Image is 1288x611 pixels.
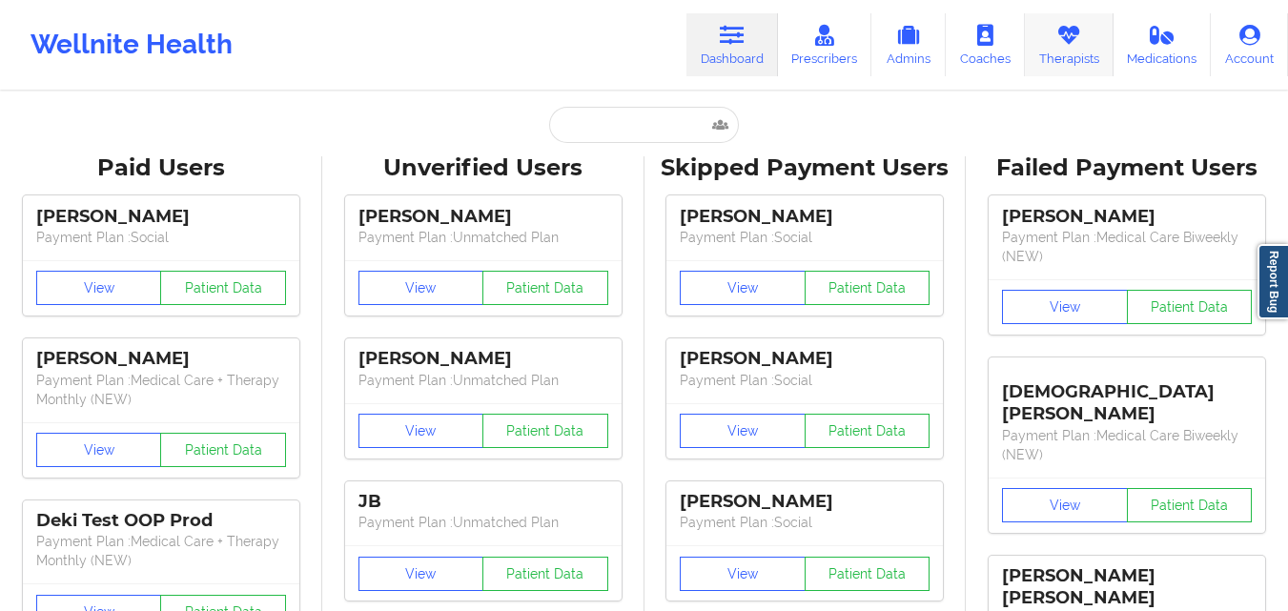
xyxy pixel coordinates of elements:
button: Patient Data [805,271,930,305]
p: Payment Plan : Social [680,513,930,532]
p: Payment Plan : Unmatched Plan [358,228,608,247]
div: [PERSON_NAME] [36,206,286,228]
div: Paid Users [13,153,309,183]
a: Therapists [1025,13,1114,76]
div: [PERSON_NAME] [358,348,608,370]
a: Coaches [946,13,1025,76]
button: View [1002,488,1128,522]
div: [PERSON_NAME] [680,491,930,513]
p: Payment Plan : Unmatched Plan [358,513,608,532]
button: Patient Data [1127,290,1253,324]
div: [PERSON_NAME] [1002,206,1252,228]
button: Patient Data [805,557,930,591]
a: Medications [1114,13,1212,76]
a: Prescribers [778,13,872,76]
button: View [36,271,162,305]
div: [DEMOGRAPHIC_DATA][PERSON_NAME] [1002,367,1252,425]
p: Payment Plan : Social [680,371,930,390]
p: Payment Plan : Unmatched Plan [358,371,608,390]
div: Skipped Payment Users [658,153,953,183]
div: JB [358,491,608,513]
button: Patient Data [482,414,608,448]
button: View [36,433,162,467]
div: [PERSON_NAME] [680,206,930,228]
div: Deki Test OOP Prod [36,510,286,532]
p: Payment Plan : Medical Care Biweekly (NEW) [1002,426,1252,464]
button: View [680,271,806,305]
button: Patient Data [1127,488,1253,522]
button: View [680,557,806,591]
button: Patient Data [482,557,608,591]
button: Patient Data [160,271,286,305]
button: View [680,414,806,448]
div: [PERSON_NAME] [358,206,608,228]
a: Admins [871,13,946,76]
button: View [358,557,484,591]
p: Payment Plan : Medical Care Biweekly (NEW) [1002,228,1252,266]
div: [PERSON_NAME] [36,348,286,370]
div: Unverified Users [336,153,631,183]
a: Account [1211,13,1288,76]
a: Report Bug [1257,244,1288,319]
div: [PERSON_NAME] [680,348,930,370]
button: View [358,414,484,448]
button: Patient Data [805,414,930,448]
p: Payment Plan : Medical Care + Therapy Monthly (NEW) [36,532,286,570]
button: Patient Data [482,271,608,305]
button: Patient Data [160,433,286,467]
a: Dashboard [686,13,778,76]
button: View [358,271,484,305]
div: Failed Payment Users [979,153,1275,183]
p: Payment Plan : Social [36,228,286,247]
div: [PERSON_NAME] [PERSON_NAME] [1002,565,1252,609]
p: Payment Plan : Medical Care + Therapy Monthly (NEW) [36,371,286,409]
p: Payment Plan : Social [680,228,930,247]
button: View [1002,290,1128,324]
